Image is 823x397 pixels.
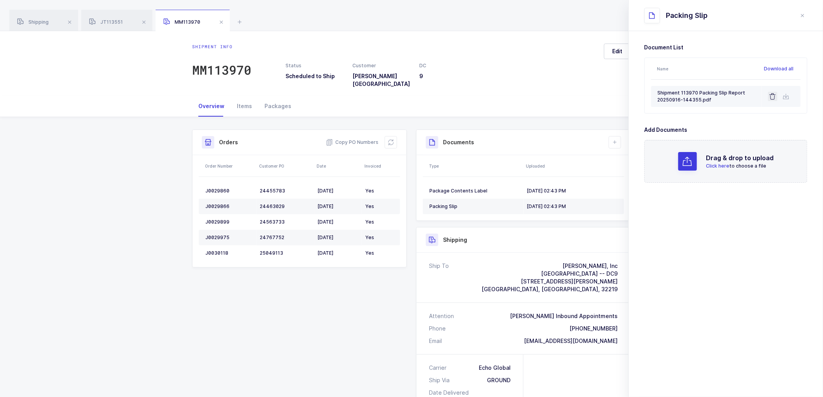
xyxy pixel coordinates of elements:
button: Edit [604,44,631,59]
div: [DATE] [317,203,359,210]
div: Date Delivered [429,389,472,397]
div: 24455783 [260,188,311,194]
div: J0029899 [205,219,254,225]
h3: Shipping [443,236,467,244]
div: 24767752 [260,234,311,241]
h3: [PERSON_NAME] [GEOGRAPHIC_DATA] [352,72,410,88]
div: GROUND [487,376,511,384]
div: Email [429,337,442,345]
h3: Documents [443,138,474,146]
div: Name [657,66,760,72]
div: [GEOGRAPHIC_DATA] -- DC9 [482,270,618,278]
div: J0029860 [205,188,254,194]
div: [STREET_ADDRESS][PERSON_NAME] [482,278,618,285]
h3: 9 [420,72,477,80]
div: J0029975 [205,234,254,241]
div: Order Number [205,163,254,169]
div: Phone [429,325,446,332]
div: [DATE] 02:43 PM [527,188,618,194]
span: Edit [612,47,623,55]
div: Invoiced [364,163,398,169]
div: Packing Slip [429,203,520,210]
div: Date [317,163,360,169]
div: Shipment 113970 Packing Slip Report 20250916-144355.pdf [658,89,759,103]
div: [PERSON_NAME], Inc [482,262,618,270]
span: Yes [365,188,374,194]
span: Yes [365,234,374,240]
div: [DATE] 02:43 PM [527,203,618,210]
span: MM113970 [163,19,200,25]
div: Attention [429,312,454,320]
div: J0029866 [205,203,254,210]
div: [PHONE_NUMBER] [569,325,618,332]
div: 24463029 [260,203,311,210]
div: J0030118 [205,250,254,256]
div: [DATE] [317,250,359,256]
span: Click here [706,163,730,169]
button: close drawer [798,11,807,20]
span: JT113551 [89,19,123,25]
span: Yes [365,219,374,225]
div: Customer PO [259,163,312,169]
div: Packages [258,96,298,117]
div: 24563733 [260,219,311,225]
div: Type [429,163,521,169]
div: [PERSON_NAME] Inbound Appointments [510,312,618,320]
div: Overview [192,96,231,117]
span: Shipping [17,19,49,25]
button: Copy PO Numbers [326,138,378,146]
h3: Scheduled to Ship [285,72,343,80]
h2: Drag & drop to upload [706,153,774,163]
div: Carrier [429,364,450,372]
div: Echo Global [479,364,511,372]
div: Ship Via [429,376,453,384]
span: Yes [365,203,374,209]
h3: Document List [644,44,807,51]
div: Ship To [429,262,449,293]
h3: Add Documents [644,126,807,134]
div: Package Contents Label [429,188,520,194]
div: Packing Slip [666,11,708,20]
div: Status [285,62,343,69]
div: Items [231,96,258,117]
p: to choose a file [706,163,774,170]
div: DC [420,62,477,69]
div: Uploaded [526,163,622,169]
span: Yes [365,250,374,256]
h3: Orders [219,138,238,146]
div: [DATE] [317,188,359,194]
div: Shipment info [192,44,251,50]
div: [EMAIL_ADDRESS][DOMAIN_NAME] [524,337,618,345]
div: Customer [352,62,410,69]
span: [GEOGRAPHIC_DATA], [GEOGRAPHIC_DATA], 32219 [482,286,618,292]
div: [DATE] [317,234,359,241]
div: [DATE] [317,219,359,225]
div: 25049113 [260,250,311,256]
button: Download all [764,65,794,73]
